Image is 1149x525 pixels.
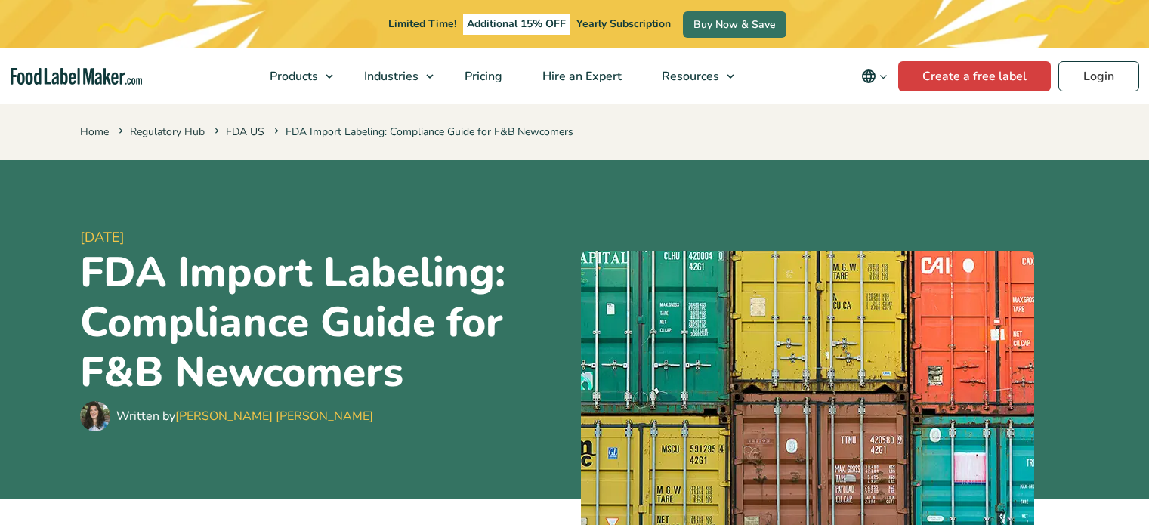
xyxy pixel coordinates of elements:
[1058,61,1139,91] a: Login
[898,61,1051,91] a: Create a free label
[523,48,638,104] a: Hire an Expert
[11,68,142,85] a: Food Label Maker homepage
[265,68,320,85] span: Products
[344,48,441,104] a: Industries
[642,48,742,104] a: Resources
[130,125,205,139] a: Regulatory Hub
[80,248,569,397] h1: FDA Import Labeling: Compliance Guide for F&B Newcomers
[460,68,504,85] span: Pricing
[80,227,569,248] span: [DATE]
[80,401,110,431] img: Maria Abi Hanna - Food Label Maker
[445,48,519,104] a: Pricing
[851,61,898,91] button: Change language
[116,407,373,425] div: Written by
[576,17,671,31] span: Yearly Subscription
[657,68,721,85] span: Resources
[538,68,623,85] span: Hire an Expert
[463,14,570,35] span: Additional 15% OFF
[175,408,373,425] a: [PERSON_NAME] [PERSON_NAME]
[226,125,264,139] a: FDA US
[271,125,573,139] span: FDA Import Labeling: Compliance Guide for F&B Newcomers
[683,11,786,38] a: Buy Now & Save
[388,17,456,31] span: Limited Time!
[250,48,341,104] a: Products
[80,125,109,139] a: Home
[360,68,420,85] span: Industries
